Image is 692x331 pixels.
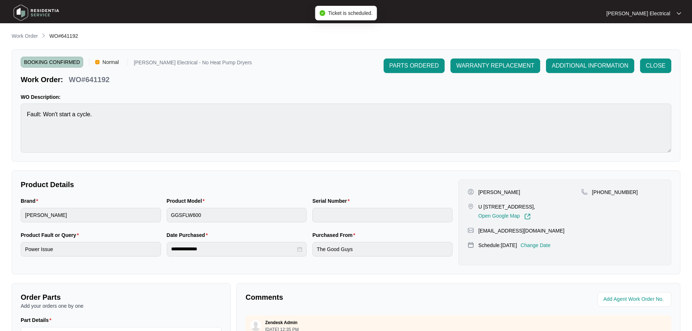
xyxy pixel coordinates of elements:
[11,2,62,24] img: residentia service logo
[546,58,634,73] button: ADDITIONAL INFORMATION
[167,231,211,239] label: Date Purchased
[41,33,46,39] img: chevron-right
[21,104,671,153] textarea: Fault: Won't start a cycle.
[478,227,564,234] p: [EMAIL_ADDRESS][DOMAIN_NAME]
[468,242,474,248] img: map-pin
[21,74,63,85] p: Work Order:
[521,242,551,249] p: Change Date
[468,189,474,195] img: user-pin
[592,189,638,196] p: [PHONE_NUMBER]
[328,10,372,16] span: Ticket is scheduled.
[49,33,78,39] span: WO#641192
[246,292,453,302] p: Comments
[95,60,100,64] img: Vercel Logo
[21,197,41,205] label: Brand
[171,245,296,253] input: Date Purchased
[12,32,38,40] p: Work Order
[134,60,252,68] p: [PERSON_NAME] Electrical - No Heat Pump Dryers
[21,93,671,101] p: WO Description:
[21,179,453,190] p: Product Details
[450,58,540,73] button: WARRANTY REPLACEMENT
[312,231,358,239] label: Purchased From
[250,320,261,331] img: user.svg
[21,57,83,68] span: BOOKING CONFIRMED
[312,208,453,222] input: Serial Number
[389,61,439,70] span: PARTS ORDERED
[265,320,298,326] p: Zendesk Admin
[456,61,534,70] span: WARRANTY REPLACEMENT
[21,302,222,310] p: Add your orders one by one
[384,58,445,73] button: PARTS ORDERED
[581,189,588,195] img: map-pin
[677,12,681,15] img: dropdown arrow
[69,74,109,85] p: WO#641192
[478,203,535,210] p: U [STREET_ADDRESS],
[21,242,161,257] input: Product Fault or Query
[21,231,82,239] label: Product Fault or Query
[21,292,222,302] p: Order Parts
[478,213,531,220] a: Open Google Map
[606,10,670,17] p: [PERSON_NAME] Electrical
[312,197,352,205] label: Serial Number
[552,61,628,70] span: ADDITIONAL INFORMATION
[167,208,307,222] input: Product Model
[21,208,161,222] input: Brand
[100,57,122,68] span: Normal
[524,213,531,220] img: Link-External
[167,197,208,205] label: Product Model
[468,227,474,234] img: map-pin
[319,10,325,16] span: check-circle
[646,61,665,70] span: CLOSE
[21,316,54,324] label: Part Details
[10,32,39,40] a: Work Order
[312,242,453,257] input: Purchased From
[478,189,520,196] p: [PERSON_NAME]
[478,242,517,249] p: Schedule: [DATE]
[468,203,474,210] img: map-pin
[603,295,667,304] input: Add Agent Work Order No.
[640,58,671,73] button: CLOSE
